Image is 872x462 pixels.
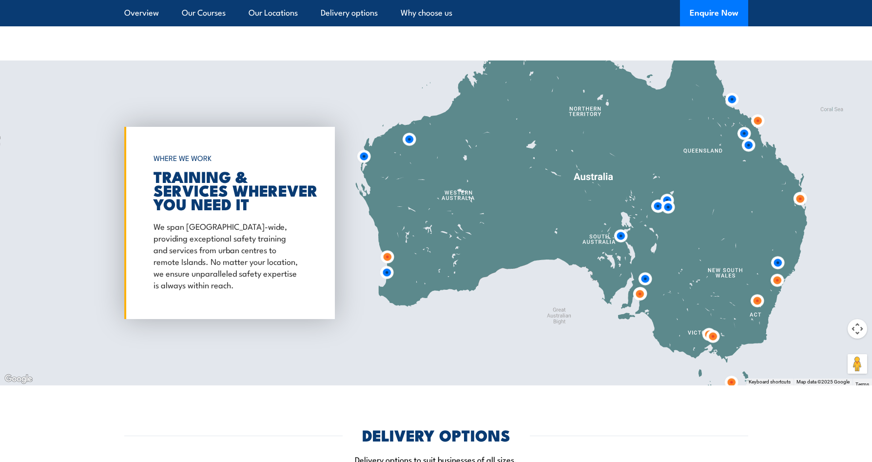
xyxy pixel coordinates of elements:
h2: TRAINING & SERVICES WHEREVER YOU NEED IT [154,169,301,210]
a: Click to see this area on Google Maps [2,373,35,385]
h2: DELIVERY OPTIONS [362,428,510,442]
button: Map camera controls [848,319,867,339]
p: We span [GEOGRAPHIC_DATA]-wide, providing exceptional safety training and services from urban cen... [154,220,301,290]
button: Drag Pegman onto the map to open Street View [848,354,867,374]
button: Keyboard shortcuts [749,379,791,385]
img: Google [2,373,35,385]
span: Map data ©2025 Google [796,379,850,384]
a: Terms [855,382,869,387]
h6: WHERE WE WORK [154,149,301,167]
